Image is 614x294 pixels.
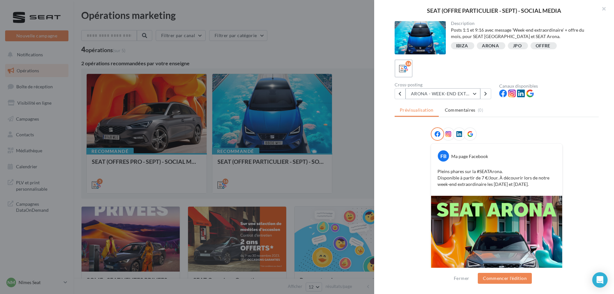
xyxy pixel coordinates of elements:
[451,21,594,26] div: Description
[395,83,494,87] div: Cross-posting
[405,88,480,99] button: ARONA - WEEK-END EXTRAORDINAIRE
[482,44,499,48] div: ARONA
[384,8,604,13] div: SEAT (OFFRE PARTICULIER - SEPT) - SOCIAL MEDIA
[592,272,608,288] div: Open Intercom Messenger
[451,27,594,40] div: Posts 1:1 et 9:16 avec message 'Week-end extraordinaire' + offre du mois, pour SEAT [GEOGRAPHIC_D...
[445,107,476,113] span: Commentaires
[438,150,449,162] div: FB
[451,153,488,160] div: Ma page Facebook
[499,84,599,88] div: Canaux disponibles
[478,273,532,284] button: Commencer l'édition
[451,274,472,282] button: Fermer
[405,61,411,67] div: 16
[437,168,556,187] p: Pleins phares sur la #SEATArona. Disponible à partir de 7 €/Jour. À découvrir lors de notre week-...
[513,44,522,48] div: JPO
[478,107,483,113] span: (0)
[536,44,550,48] div: OFFRE
[456,44,468,48] div: IBIZA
